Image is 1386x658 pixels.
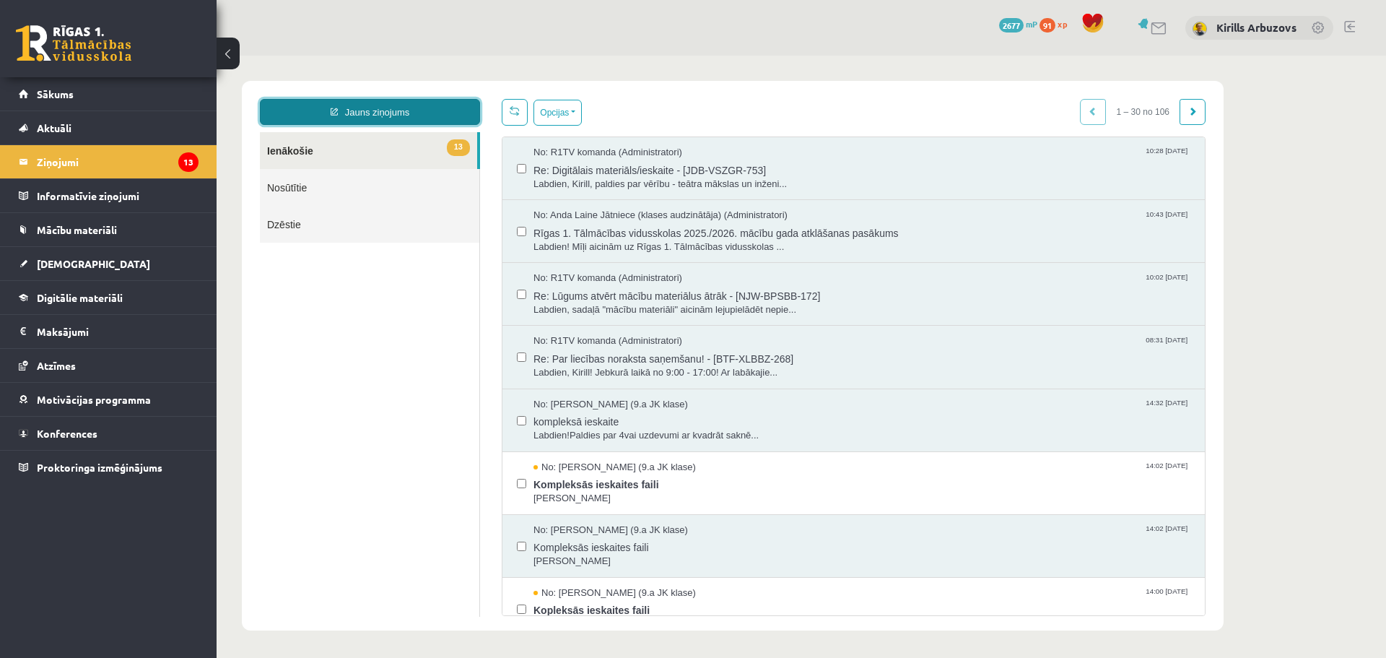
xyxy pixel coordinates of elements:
span: 14:00 [DATE] [926,531,974,542]
span: Digitālie materiāli [37,291,123,304]
a: Aktuāli [19,111,199,144]
span: No: [PERSON_NAME] (9.a JK klase) [317,405,479,419]
a: No: [PERSON_NAME] (9.a JK klase) 14:02 [DATE] Kompleksās ieskaites faili [PERSON_NAME] [317,405,974,450]
span: Labdien, sadaļā "mācību materiāli" aicinām lejupielādēt nepie... [317,248,974,261]
span: 10:28 [DATE] [926,90,974,101]
a: Sākums [19,77,199,111]
span: Motivācijas programma [37,393,151,406]
legend: Ziņojumi [37,145,199,178]
span: 14:02 [DATE] [926,405,974,416]
a: Konferences [19,417,199,450]
a: Atzīmes [19,349,199,382]
span: 10:02 [DATE] [926,216,974,227]
span: Labdien! Mīļi aicinām uz Rīgas 1. Tālmācības vidusskolas ... [317,185,974,199]
a: Nosūtītie [43,113,263,150]
span: kompleksā ieskaite [317,355,974,373]
span: Proktoringa izmēģinājums [37,461,162,474]
a: Digitālie materiāli [19,281,199,314]
span: 08:31 [DATE] [926,279,974,290]
span: xp [1058,18,1067,30]
span: Atzīmes [37,359,76,372]
span: 91 [1039,18,1055,33]
a: 91 xp [1039,18,1074,30]
span: Konferences [37,427,97,440]
span: [DEMOGRAPHIC_DATA] [37,257,150,270]
a: Proktoringa izmēģinājums [19,451,199,484]
a: Ziņojumi13 [19,145,199,178]
a: Dzēstie [43,150,263,187]
span: No: [PERSON_NAME] (9.a JK klase) [317,342,471,356]
span: Rīgas 1. Tālmācības vidusskolas 2025./2026. mācību gada atklāšanas pasākums [317,167,974,185]
span: No: Anda Laine Jātniece (klases audzinātāja) (Administratori) [317,153,571,167]
span: Kompleksās ieskaites faili [317,418,974,436]
button: Opcijas [317,44,365,70]
span: Re: Par liecības noraksta saņemšanu! - [BTF-XLBBZ-268] [317,293,974,311]
a: No: Anda Laine Jātniece (klases audzinātāja) (Administratori) 10:43 [DATE] Rīgas 1. Tālmācības vi... [317,153,974,198]
legend: Maksājumi [37,315,199,348]
span: Labdien, Kirill, paldies par vērību - teātra mākslas un inženi... [317,122,974,136]
a: No: [PERSON_NAME] (9.a JK klase) 14:32 [DATE] kompleksā ieskaite Labdien!Paldies par 4vai uzdevum... [317,342,974,387]
a: Motivācijas programma [19,383,199,416]
span: No: [PERSON_NAME] (9.a JK klase) [317,468,471,482]
span: Sākums [37,87,74,100]
i: 13 [178,152,199,172]
a: [DEMOGRAPHIC_DATA] [19,247,199,280]
span: 1 – 30 no 106 [889,43,964,69]
span: Re: Lūgums atvērt mācību materiālus ātrāk - [NJW-BPSBB-172] [317,230,974,248]
span: No: R1TV komanda (Administratori) [317,90,466,104]
span: [PERSON_NAME] [317,436,974,450]
a: Informatīvie ziņojumi [19,179,199,212]
span: 10:43 [DATE] [926,153,974,164]
span: Labdien!Paldies par 4vai uzdevumi ar kvadrāt saknē... [317,373,974,387]
span: 2677 [999,18,1024,33]
a: Maksājumi [19,315,199,348]
span: No: R1TV komanda (Administratori) [317,279,466,293]
a: Rīgas 1. Tālmācības vidusskola [16,25,131,61]
span: [PERSON_NAME] [317,499,974,513]
span: 14:32 [DATE] [926,342,974,353]
a: No: R1TV komanda (Administratori) 10:02 [DATE] Re: Lūgums atvērt mācību materiālus ātrāk - [NJW-B... [317,216,974,261]
span: Labdien, Kirill! Jebkurā laikā no 9:00 - 17:00! Ar labākajie... [317,311,974,324]
img: Kirills Arbuzovs [1193,22,1207,36]
a: No: [PERSON_NAME] (9.a JK klase) 14:00 [DATE] Kopleksās ieskaites faili [317,531,974,576]
span: mP [1026,18,1037,30]
a: No: R1TV komanda (Administratori) 10:28 [DATE] Re: Digitālais materiāls/ieskaite - [JDB-VSZGR-753... [317,90,974,135]
span: 14:02 [DATE] [926,468,974,479]
span: 13 [230,84,253,100]
a: No: [PERSON_NAME] (9.a JK klase) 14:02 [DATE] Kompleksās ieskaites faili [PERSON_NAME] [317,468,974,513]
a: 13Ienākošie [43,77,261,113]
a: 2677 mP [999,18,1037,30]
span: No: R1TV komanda (Administratori) [317,216,466,230]
span: Mācību materiāli [37,223,117,236]
a: Mācību materiāli [19,213,199,246]
span: Re: Digitālais materiāls/ieskaite - [JDB-VSZGR-753] [317,104,974,122]
span: Kopleksās ieskaites faili [317,544,974,562]
span: No: [PERSON_NAME] (9.a JK klase) [317,531,479,545]
a: Kirills Arbuzovs [1216,20,1296,35]
span: Aktuāli [37,121,71,134]
span: Kompleksās ieskaites faili [317,481,974,499]
a: No: R1TV komanda (Administratori) 08:31 [DATE] Re: Par liecības noraksta saņemšanu! - [BTF-XLBBZ-... [317,279,974,324]
a: Jauns ziņojums [43,43,263,69]
legend: Informatīvie ziņojumi [37,179,199,212]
